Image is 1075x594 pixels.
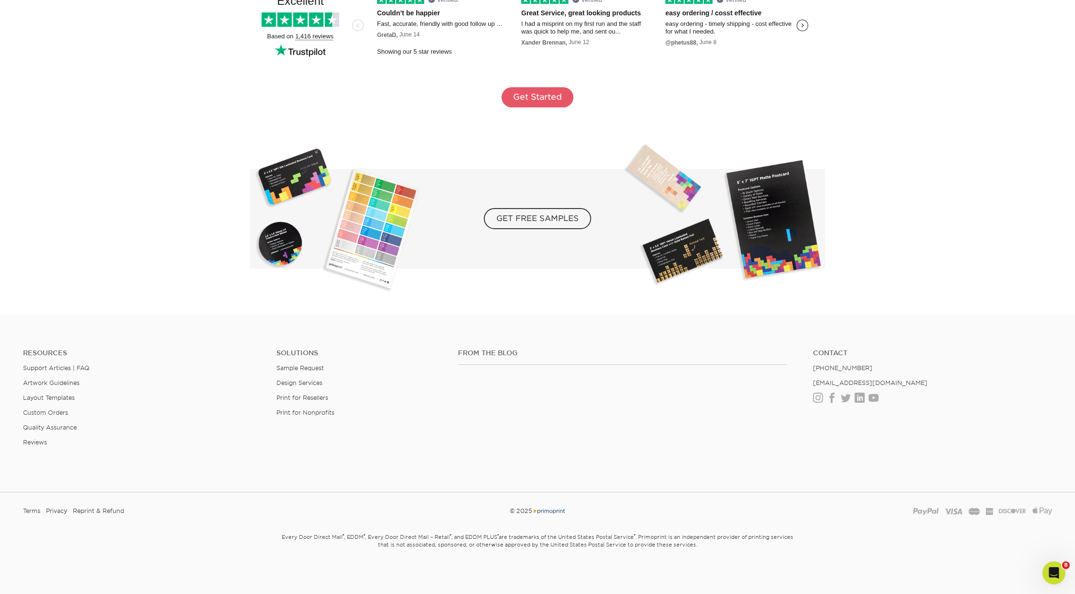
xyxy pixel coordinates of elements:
a: Contact [813,349,1052,357]
a: Support Articles | FAQ [23,364,90,372]
a: Layout Templates [23,394,75,401]
h4: Resources [23,349,262,357]
a: Design Services [276,379,322,386]
sup: ® [343,533,344,538]
a: Print for Resellers [276,394,328,401]
sup: ® [634,533,635,538]
sup: ® [364,533,365,538]
span: GET FREE SAMPLES [484,208,591,229]
h4: Solutions [276,349,443,357]
a: Quality Assurance [23,424,77,431]
a: Reviews [23,439,47,446]
a: GET FREE SAMPLES [250,169,825,268]
a: Privacy [46,504,67,518]
a: Terms [23,504,40,518]
h4: From the Blog [458,349,787,357]
a: Custom Orders [23,409,68,416]
sup: ® [497,533,499,538]
a: Artwork Guidelines [23,379,80,386]
img: Get Free Samples [250,144,825,293]
a: Sample Request [276,364,324,372]
sup: ® [450,533,451,538]
a: [PHONE_NUMBER] [813,364,872,372]
a: Get Started [502,87,573,107]
img: Primoprint [532,507,566,514]
span: 8 [1062,561,1070,569]
div: © 2025 [364,504,711,518]
a: Reprint & Refund [73,504,124,518]
small: Every Door Direct Mail , EDDM , Every Door Direct Mail – Retail , and EDDM PLUS are trademarks of... [257,530,818,572]
iframe: Intercom live chat [1042,561,1065,584]
a: [EMAIL_ADDRESS][DOMAIN_NAME] [813,379,927,386]
a: Print for Nonprofits [276,409,334,416]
